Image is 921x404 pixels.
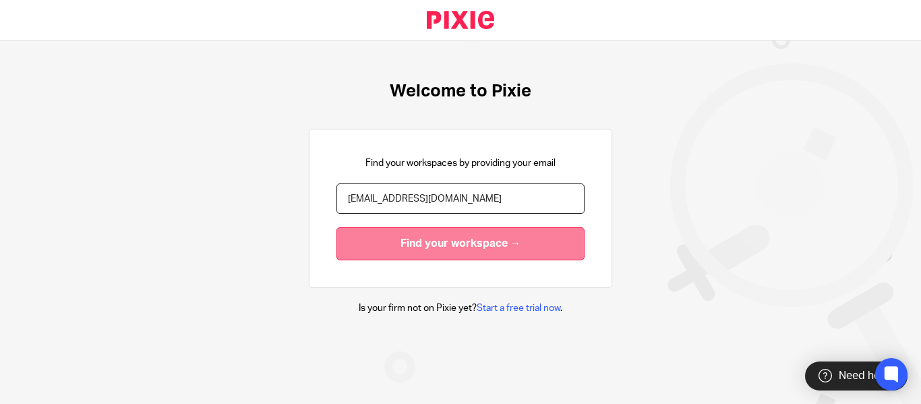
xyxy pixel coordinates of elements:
h1: Welcome to Pixie [390,81,531,102]
a: Start a free trial now [477,304,560,313]
input: Find your workspace → [336,227,585,260]
input: name@example.com [336,183,585,214]
div: Need help? [805,362,908,391]
p: Find your workspaces by providing your email [365,156,556,170]
p: Is your firm not on Pixie yet? . [359,301,562,315]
